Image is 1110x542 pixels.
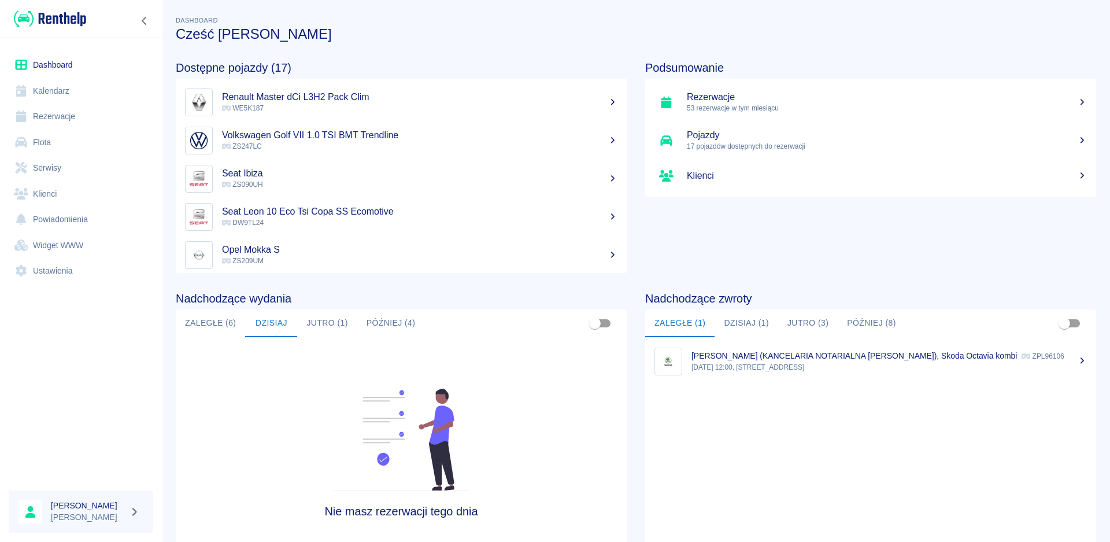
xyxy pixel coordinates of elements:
[1053,312,1075,334] span: Pokaż przypisane tylko do mnie
[9,155,153,181] a: Serwisy
[687,103,1087,113] p: 53 rezerwacje w tym miesiącu
[9,258,153,284] a: Ustawienia
[9,207,153,233] a: Powiadomienia
[176,17,218,24] span: Dashboard
[222,91,617,103] h5: Renault Master dCi L3H2 Pack Clim
[1022,352,1064,360] p: ZPL96106
[176,61,627,75] h4: Dostępne pojazdy (17)
[188,91,210,113] img: Image
[222,168,617,179] h5: Seat Ibiza
[687,141,1087,152] p: 17 pojazdów dostępnych do rezerwacji
[188,168,210,190] img: Image
[176,236,627,274] a: ImageOpel Mokka S ZS209UM
[188,206,210,228] img: Image
[51,500,125,511] h6: [PERSON_NAME]
[222,244,617,256] h5: Opel Mokka S
[687,91,1087,103] h5: Rezerwacje
[14,9,86,28] img: Renthelp logo
[222,130,617,141] h5: Volkswagen Golf VII 1.0 TSI BMT Trendline
[222,142,262,150] span: ZS247LC
[222,104,264,112] span: WE5K187
[687,170,1087,182] h5: Klienci
[222,206,617,217] h5: Seat Leon 10 Eco Tsi Copa SS Ecomotive
[222,180,263,189] span: ZS090UH
[176,198,627,236] a: ImageSeat Leon 10 Eco Tsi Copa SS Ecomotive DW9TL24
[9,130,153,156] a: Flota
[327,389,476,491] img: Fleet
[9,9,86,28] a: Renthelp logo
[245,309,297,337] button: Dzisiaj
[715,309,778,337] button: Dzisiaj (1)
[222,219,264,227] span: DW9TL24
[645,309,715,337] button: Zaległe (1)
[687,130,1087,141] h5: Pojazdy
[645,83,1096,121] a: Rezerwacje53 rezerwacje w tym miesiącu
[176,121,627,160] a: ImageVolkswagen Golf VII 1.0 TSI BMT Trendline ZS247LC
[584,312,606,334] span: Pokaż przypisane tylko do mnie
[9,233,153,259] a: Widget WWW
[176,160,627,198] a: ImageSeat Ibiza ZS090UH
[297,309,357,337] button: Jutro (1)
[691,362,1087,373] p: [DATE] 12:00, [STREET_ADDRESS]
[176,309,245,337] button: Zaległe (6)
[691,351,1017,360] p: [PERSON_NAME] (KANCELARIA NOTARIALNA [PERSON_NAME]), Skoda Octavia kombi
[136,13,153,28] button: Zwiń nawigację
[188,130,210,152] img: Image
[9,104,153,130] a: Rezerwacje
[9,78,153,104] a: Kalendarz
[645,160,1096,192] a: Klienci
[51,511,125,523] p: [PERSON_NAME]
[838,309,905,337] button: Później (8)
[657,351,679,373] img: Image
[232,504,571,518] h4: Nie masz rezerwacji tego dnia
[188,244,210,266] img: Image
[357,309,425,337] button: Później (4)
[9,52,153,78] a: Dashboard
[222,257,264,265] span: ZS209UM
[176,292,627,305] h4: Nadchodzące wydania
[645,292,1096,305] h4: Nadchodzące zwroty
[645,342,1096,381] a: Image[PERSON_NAME] (KANCELARIA NOTARIALNA [PERSON_NAME]), Skoda Octavia kombi ZPL96106[DATE] 12:0...
[176,83,627,121] a: ImageRenault Master dCi L3H2 Pack Clim WE5K187
[645,61,1096,75] h4: Podsumowanie
[645,121,1096,160] a: Pojazdy17 pojazdów dostępnych do rezerwacji
[778,309,838,337] button: Jutro (3)
[176,26,1096,42] h3: Cześć [PERSON_NAME]
[9,181,153,207] a: Klienci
